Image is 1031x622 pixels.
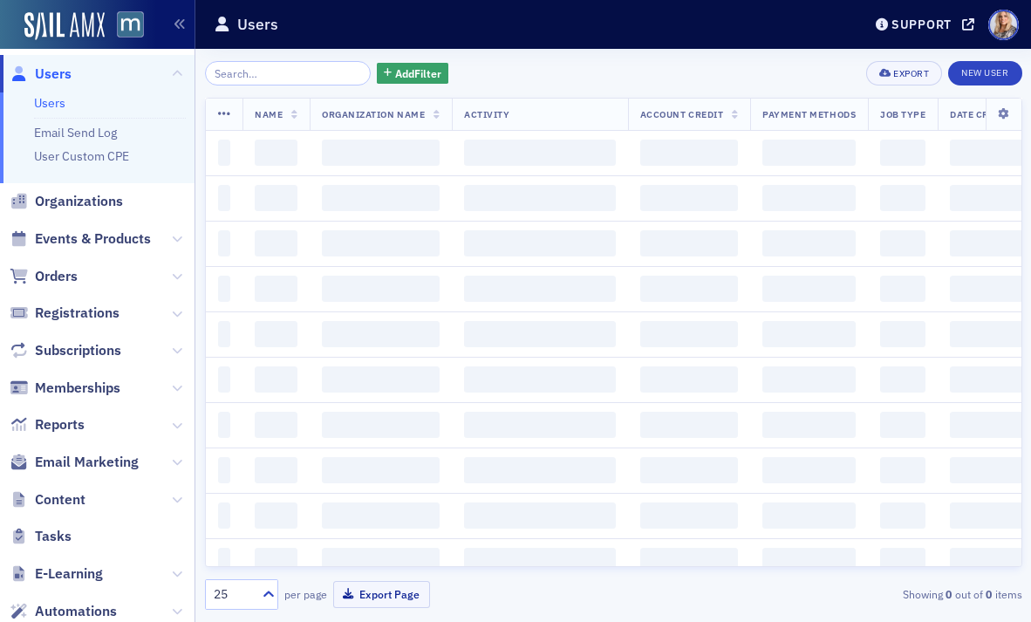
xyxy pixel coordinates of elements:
[762,185,856,211] span: ‌
[880,140,925,166] span: ‌
[322,230,440,256] span: ‌
[762,412,856,438] span: ‌
[322,502,440,529] span: ‌
[218,548,231,574] span: ‌
[35,564,103,584] span: E-Learning
[214,585,252,604] div: 25
[880,502,925,529] span: ‌
[35,379,120,398] span: Memberships
[255,321,297,347] span: ‌
[218,140,231,166] span: ‌
[761,586,1021,602] div: Showing out of items
[255,230,297,256] span: ‌
[880,276,925,302] span: ‌
[255,108,283,120] span: Name
[464,548,616,574] span: ‌
[10,65,72,84] a: Users
[237,14,278,35] h1: Users
[218,321,231,347] span: ‌
[983,586,995,602] strong: 0
[464,185,616,211] span: ‌
[218,457,231,483] span: ‌
[284,586,327,602] label: per page
[640,548,738,574] span: ‌
[880,457,925,483] span: ‌
[762,548,856,574] span: ‌
[35,229,151,249] span: Events & Products
[640,108,723,120] span: Account Credit
[35,490,85,509] span: Content
[464,457,616,483] span: ‌
[395,65,441,81] span: Add Filter
[24,12,105,40] a: SailAMX
[35,192,123,211] span: Organizations
[35,65,72,84] span: Users
[10,304,119,323] a: Registrations
[464,230,616,256] span: ‌
[35,602,117,621] span: Automations
[640,366,738,393] span: ‌
[255,457,297,483] span: ‌
[35,304,119,323] span: Registrations
[880,321,925,347] span: ‌
[464,276,616,302] span: ‌
[10,527,72,546] a: Tasks
[640,321,738,347] span: ‌
[464,321,616,347] span: ‌
[10,602,117,621] a: Automations
[464,502,616,529] span: ‌
[322,366,440,393] span: ‌
[880,412,925,438] span: ‌
[34,125,117,140] a: Email Send Log
[464,108,509,120] span: Activity
[322,457,440,483] span: ‌
[880,230,925,256] span: ‌
[10,490,85,509] a: Content
[322,140,440,166] span: ‌
[762,457,856,483] span: ‌
[10,379,120,398] a: Memberships
[762,276,856,302] span: ‌
[322,276,440,302] span: ‌
[640,457,738,483] span: ‌
[640,230,738,256] span: ‌
[640,412,738,438] span: ‌
[464,140,616,166] span: ‌
[255,548,297,574] span: ‌
[322,321,440,347] span: ‌
[10,192,123,211] a: Organizations
[893,69,929,79] div: Export
[762,321,856,347] span: ‌
[255,140,297,166] span: ‌
[377,63,448,85] button: AddFilter
[950,108,1018,120] span: Date Created
[322,412,440,438] span: ‌
[322,185,440,211] span: ‌
[218,276,231,302] span: ‌
[35,267,78,286] span: Orders
[35,341,121,360] span: Subscriptions
[762,108,856,120] span: Payment Methods
[218,230,231,256] span: ‌
[34,148,129,164] a: User Custom CPE
[255,366,297,393] span: ‌
[35,415,85,434] span: Reports
[105,11,144,41] a: View Homepage
[866,61,942,85] button: Export
[218,185,231,211] span: ‌
[880,366,925,393] span: ‌
[218,412,231,438] span: ‌
[640,502,738,529] span: ‌
[762,230,856,256] span: ‌
[322,548,440,574] span: ‌
[762,366,856,393] span: ‌
[255,502,297,529] span: ‌
[333,581,430,608] button: Export Page
[10,341,121,360] a: Subscriptions
[322,108,425,120] span: Organization Name
[35,453,139,472] span: Email Marketing
[255,412,297,438] span: ‌
[117,11,144,38] img: SailAMX
[464,412,616,438] span: ‌
[205,61,372,85] input: Search…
